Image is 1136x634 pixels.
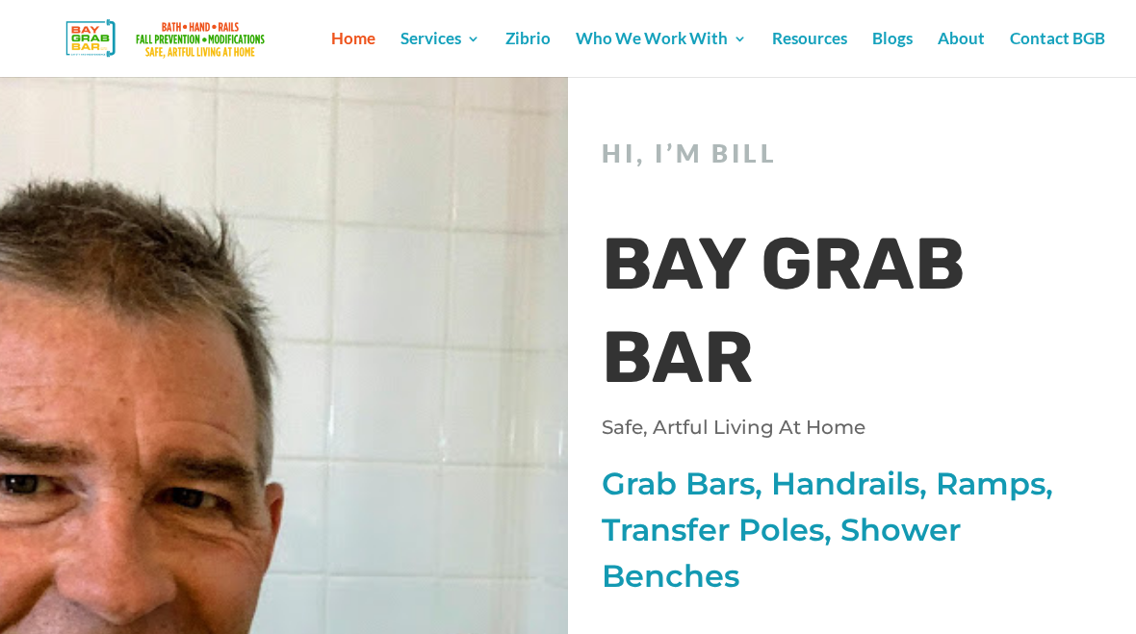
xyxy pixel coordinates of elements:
[938,32,985,77] a: About
[602,414,1101,441] p: Safe, Artful Living At Home
[872,32,913,77] a: Blogs
[772,32,847,77] a: Resources
[576,32,747,77] a: Who We Work With
[505,32,551,77] a: Zibrio
[33,13,303,63] img: Bay Grab Bar
[602,217,1101,415] h1: BAY GRAB BAR
[602,139,1101,178] h2: Hi, I’m Bill
[1010,32,1105,77] a: Contact BGB
[602,461,1101,599] p: Grab Bars, Handrails, Ramps, Transfer Poles, Shower Benches
[331,32,375,77] a: Home
[400,32,480,77] a: Services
